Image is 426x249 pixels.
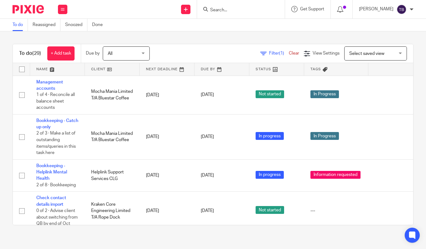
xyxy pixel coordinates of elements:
span: Information requested [310,171,361,179]
td: Mocha Mania Limited T/A Bluestar Coffee [85,114,140,159]
span: 2 of 8 · Bookkeeping [36,183,76,187]
p: [PERSON_NAME] [359,6,393,12]
span: [DATE] [201,209,214,213]
div: --- [310,208,362,214]
a: Clear [289,51,299,56]
span: (29) [32,51,41,56]
span: [DATE] [201,173,214,177]
span: In progress [256,132,284,140]
span: 0 of 2 · Advise client about switching from QB by end of Oct [36,209,78,226]
a: Check contact details import [36,196,66,206]
a: + Add task [47,46,75,61]
span: All [108,51,112,56]
span: In Progress [310,90,339,98]
span: In progress [256,171,284,179]
a: Snoozed [65,19,87,31]
td: [DATE] [140,76,195,114]
span: Filter [269,51,289,56]
img: svg%3E [397,4,407,14]
td: [DATE] [140,192,195,230]
p: Due by [86,50,100,56]
span: (1) [279,51,284,56]
td: [DATE] [140,159,195,192]
a: Done [92,19,107,31]
span: 2 of 3 · Make a list of outstanding items/queries in this task here [36,131,76,155]
td: Helplink Support Services CLG [85,159,140,192]
td: [DATE] [140,114,195,159]
span: Tags [310,67,321,71]
td: Kraken Core Engineering Limited T/A Rope Dock [85,192,140,230]
span: 1 of 4 · Reconcile all balance sheet accounts [36,93,75,110]
img: Pixie [13,5,44,13]
a: Bookkeeping - Helplink Mental Health [36,164,67,181]
a: Management accounts [36,80,63,91]
span: [DATE] [201,93,214,97]
span: Get Support [300,7,324,11]
span: View Settings [313,51,340,56]
span: Not started [256,90,284,98]
span: Select saved view [349,51,384,56]
h1: To do [19,50,41,57]
a: Reassigned [33,19,60,31]
a: To do [13,19,28,31]
span: Not started [256,206,284,214]
a: Bookkeeping - Catch up only [36,119,78,129]
span: [DATE] [201,135,214,139]
span: In Progress [310,132,339,140]
td: Mocha Mania Limited T/A Bluestar Coffee [85,76,140,114]
input: Search [210,8,266,13]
